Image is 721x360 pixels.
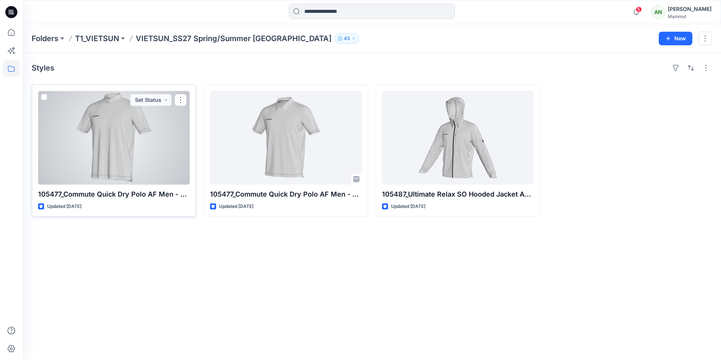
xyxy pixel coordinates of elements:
[136,33,331,44] p: VIETSUN_SS27 Spring/Summer [GEOGRAPHIC_DATA]
[382,189,534,200] p: 105487_Ultimate Relax SO Hooded Jacket AF Men
[32,33,58,44] a: Folders
[344,34,350,43] p: 43
[659,32,692,45] button: New
[38,189,190,200] p: 105477_Commute Quick Dry Polo AF Men - OP2
[651,5,665,19] div: AN
[668,5,712,14] div: [PERSON_NAME]
[219,203,253,211] p: Updated [DATE]
[391,203,425,211] p: Updated [DATE]
[38,91,190,185] a: 105477_Commute Quick Dry Polo AF Men - OP2
[636,6,642,12] span: 5
[32,63,54,72] h4: Styles
[382,91,534,185] a: 105487_Ultimate Relax SO Hooded Jacket AF Men
[668,14,712,19] div: Mammut
[210,189,362,200] p: 105477_Commute Quick Dry Polo AF Men - OP1
[47,203,81,211] p: Updated [DATE]
[210,91,362,185] a: 105477_Commute Quick Dry Polo AF Men - OP1
[334,33,359,44] button: 43
[75,33,119,44] a: T1_VIETSUN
